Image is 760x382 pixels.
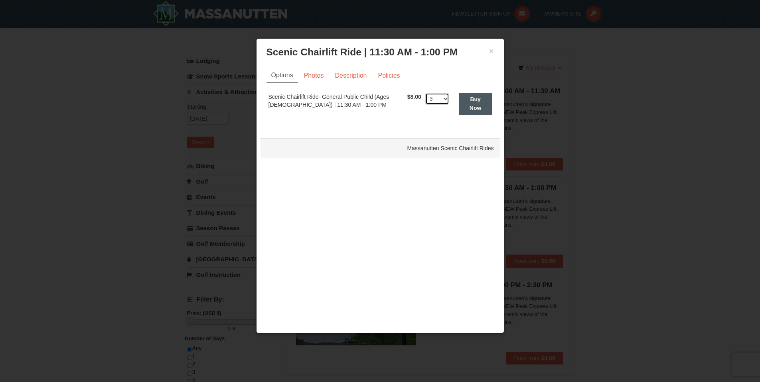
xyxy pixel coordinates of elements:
[330,68,372,83] a: Description
[261,138,500,158] div: Massanutten Scenic Chairlift Rides
[407,94,421,100] span: $8.00
[373,68,405,83] a: Policies
[489,47,494,55] button: ×
[459,93,492,115] button: Buy Now
[266,46,494,58] h3: Scenic Chairlift Ride | 11:30 AM - 1:00 PM
[266,68,298,83] a: Options
[266,91,405,116] td: Scenic Chairlift Ride- General Public Child (Ages [DEMOGRAPHIC_DATA]) | 11:30 AM - 1:00 PM
[299,68,329,83] a: Photos
[470,96,482,111] strong: Buy Now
